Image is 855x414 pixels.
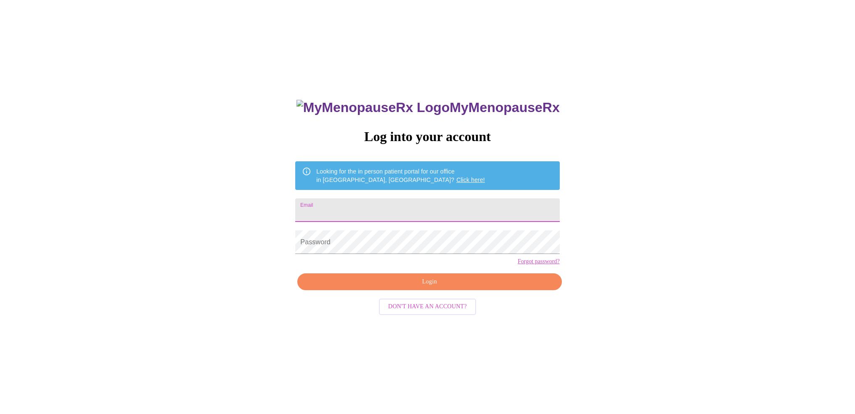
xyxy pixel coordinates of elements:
span: Don't have an account? [388,302,467,312]
a: Click here! [456,176,485,183]
button: Login [297,273,561,291]
div: Looking for the in person patient portal for our office in [GEOGRAPHIC_DATA], [GEOGRAPHIC_DATA]? [316,164,485,187]
button: Don't have an account? [379,299,476,315]
h3: Log into your account [295,129,559,144]
a: Don't have an account? [377,302,478,310]
img: MyMenopauseRx Logo [296,100,450,115]
span: Login [307,277,552,287]
a: Forgot password? [518,258,560,265]
h3: MyMenopauseRx [296,100,560,115]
